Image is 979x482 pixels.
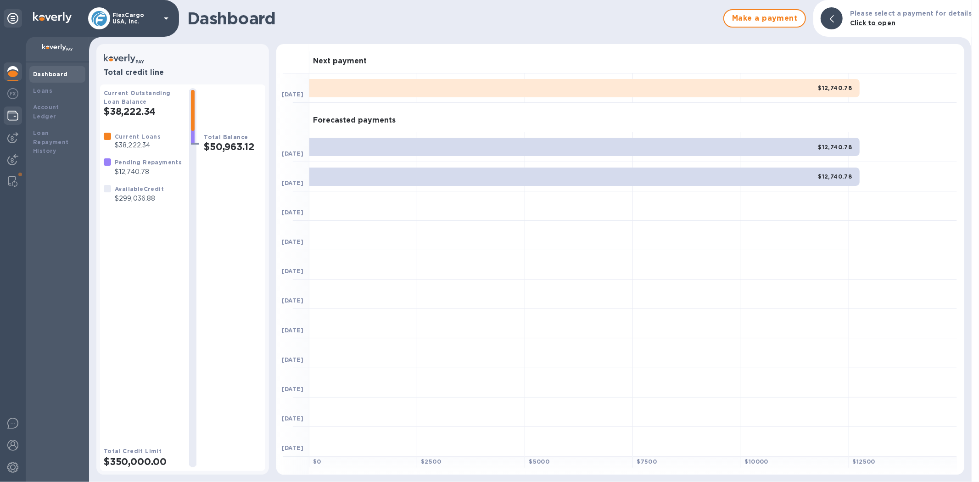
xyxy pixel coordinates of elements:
p: FlexCargo USA, Inc. [112,12,158,25]
b: [DATE] [282,415,303,422]
b: Total Credit Limit [104,448,162,454]
p: $299,036.88 [115,194,164,203]
b: $ 5000 [529,458,549,465]
b: [DATE] [282,268,303,275]
span: Make a payment [732,13,798,24]
img: Foreign exchange [7,88,18,99]
b: $ 0 [313,458,321,465]
b: [DATE] [282,209,303,216]
b: Pending Repayments [115,159,182,166]
b: Account Ledger [33,104,59,120]
b: Loans [33,87,52,94]
b: $ 2500 [421,458,441,465]
h3: Forecasted payments [313,116,396,125]
b: $ 10000 [745,458,768,465]
b: $12,740.78 [818,84,852,91]
h3: Total credit line [104,68,262,77]
b: Loan Repayment History [33,129,69,155]
b: Current Loans [115,133,161,140]
h3: Next payment [313,57,367,66]
b: Current Outstanding Loan Balance [104,90,171,105]
b: [DATE] [282,327,303,334]
h2: $38,222.34 [104,106,182,117]
img: Wallets [7,110,18,121]
b: $12,740.78 [818,144,852,151]
b: [DATE] [282,179,303,186]
b: [DATE] [282,297,303,304]
h2: $350,000.00 [104,456,182,467]
h2: $50,963.12 [204,141,262,152]
b: [DATE] [282,150,303,157]
img: Logo [33,12,72,23]
b: Click to open [850,19,895,27]
b: Dashboard [33,71,68,78]
b: Please select a payment for details [850,10,972,17]
div: Unpin categories [4,9,22,28]
p: $12,740.78 [115,167,182,177]
b: $ 12500 [853,458,875,465]
b: [DATE] [282,444,303,451]
b: Total Balance [204,134,248,140]
b: [DATE] [282,386,303,392]
p: $38,222.34 [115,140,161,150]
h1: Dashboard [187,9,719,28]
b: $ 7500 [637,458,657,465]
b: Available Credit [115,185,164,192]
b: [DATE] [282,356,303,363]
b: $12,740.78 [818,173,852,180]
b: [DATE] [282,238,303,245]
button: Make a payment [723,9,806,28]
b: [DATE] [282,91,303,98]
